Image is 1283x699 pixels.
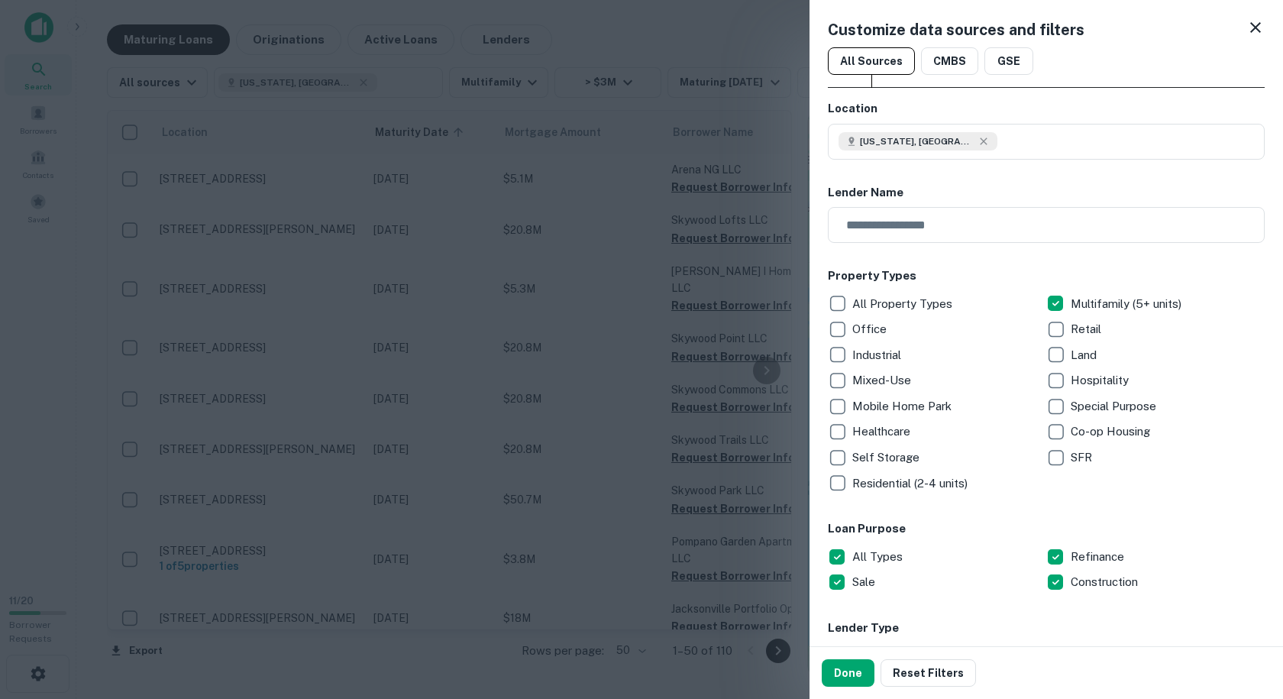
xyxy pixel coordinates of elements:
[852,474,971,493] p: Residential (2-4 units)
[921,47,978,75] button: CMBS
[852,320,890,338] p: Office
[828,184,1265,202] h6: Lender Name
[852,295,955,313] p: All Property Types
[828,18,1084,41] h5: Customize data sources and filters
[1071,346,1100,364] p: Land
[860,134,974,148] span: [US_STATE], [GEOGRAPHIC_DATA]
[852,371,914,390] p: Mixed-Use
[828,100,1265,118] h6: Location
[828,267,1265,285] h6: Property Types
[1071,548,1127,566] p: Refinance
[1071,320,1104,338] p: Retail
[1071,422,1153,441] p: Co-op Housing
[828,620,1265,637] h6: Lender Type
[1071,448,1095,467] p: SFR
[852,397,955,416] p: Mobile Home Park
[852,448,923,467] p: Self Storage
[1071,397,1159,416] p: Special Purpose
[1071,573,1141,591] p: Construction
[1207,577,1283,650] iframe: Chat Widget
[1071,295,1184,313] p: Multifamily (5+ units)
[881,659,976,687] button: Reset Filters
[852,422,913,441] p: Healthcare
[822,659,874,687] button: Done
[852,548,906,566] p: All Types
[1071,371,1132,390] p: Hospitality
[984,47,1033,75] button: GSE
[852,573,878,591] p: Sale
[852,346,904,364] p: Industrial
[828,47,915,75] button: All Sources
[828,520,1265,538] h6: Loan Purpose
